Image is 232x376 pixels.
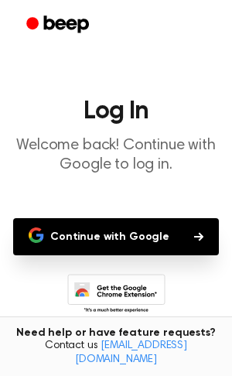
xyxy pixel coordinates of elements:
p: Welcome back! Continue with Google to log in. [12,136,220,175]
a: Beep [15,10,103,40]
span: Contact us [9,340,223,367]
button: Continue with Google [13,218,219,255]
a: [EMAIL_ADDRESS][DOMAIN_NAME] [75,340,187,365]
h1: Log In [12,99,220,124]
